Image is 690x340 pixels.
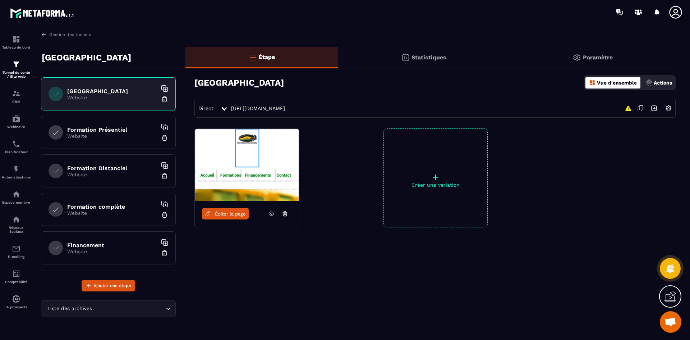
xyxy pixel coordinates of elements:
[646,80,652,86] img: actions.d6e523a2.png
[67,126,157,133] h6: Formation Présentiel
[2,134,31,159] a: schedulerschedulerPlanificateur
[42,50,131,65] p: [GEOGRAPHIC_DATA]
[231,105,285,111] a: [URL][DOMAIN_NAME]
[161,173,168,180] img: trash
[2,45,31,49] p: Tableau de bord
[2,84,31,109] a: formationformationCRM
[12,165,20,173] img: automations
[259,54,275,60] p: Étape
[2,305,31,309] p: IA prospects
[654,80,672,86] p: Actions
[12,244,20,253] img: email
[12,295,20,303] img: automations
[195,129,299,201] img: image
[2,264,31,289] a: accountantaccountantComptabilité
[12,114,20,123] img: automations
[401,53,410,62] img: stats.20deebd0.svg
[12,35,20,44] img: formation
[67,203,157,210] h6: Formation complète
[2,185,31,210] a: automationsautomationsEspace membre
[2,175,31,179] p: Automatisations
[67,95,157,100] p: Website
[12,89,20,98] img: formation
[597,80,637,86] p: Vue d'ensemble
[2,150,31,154] p: Planificateur
[384,182,487,188] p: Créer une variation
[67,242,157,249] h6: Financement
[660,311,681,333] a: Ouvrir le chat
[161,211,168,218] img: trash
[12,190,20,199] img: automations
[411,54,446,61] p: Statistiques
[67,88,157,95] h6: [GEOGRAPHIC_DATA]
[67,172,157,177] p: Website
[248,53,257,62] img: bars-o.4a397970.svg
[2,71,31,78] p: Tunnel de vente / Site web
[572,53,581,62] img: setting-gr.5f69749f.svg
[215,211,246,217] span: Éditer la page
[198,105,213,111] span: Direct
[67,249,157,254] p: Website
[12,269,20,278] img: accountant
[647,101,661,115] img: arrow-next.bcc2205e.svg
[2,226,31,234] p: Réseaux Sociaux
[93,305,164,313] input: Search for option
[2,239,31,264] a: emailemailE-mailing
[194,78,284,88] h3: [GEOGRAPHIC_DATA]
[67,210,157,216] p: Website
[12,215,20,224] img: social-network
[2,280,31,284] p: Comptabilité
[161,134,168,141] img: trash
[161,96,168,103] img: trash
[2,55,31,84] a: formationformationTunnel de vente / Site web
[583,54,613,61] p: Paramètre
[93,282,131,289] span: Ajouter une étape
[2,30,31,55] a: formationformationTableau de bord
[202,208,249,219] a: Éditer la page
[2,210,31,239] a: social-networksocial-networkRéseaux Sociaux
[67,165,157,172] h6: Formation Distanciel
[67,133,157,139] p: Website
[2,200,31,204] p: Espace membre
[12,140,20,148] img: scheduler
[12,60,20,69] img: formation
[41,300,176,317] div: Search for option
[82,280,135,291] button: Ajouter une étape
[41,31,47,38] img: arrow
[2,109,31,134] a: automationsautomationsWebinaire
[384,172,487,182] p: +
[41,31,91,38] a: Gestion des tunnels
[589,80,595,86] img: dashboard-orange.40269519.svg
[662,101,675,115] img: setting-w.858f3a88.svg
[2,159,31,185] a: automationsautomationsAutomatisations
[46,305,93,313] span: Liste des archives
[2,125,31,129] p: Webinaire
[161,250,168,257] img: trash
[10,6,75,19] img: logo
[2,100,31,104] p: CRM
[2,255,31,259] p: E-mailing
